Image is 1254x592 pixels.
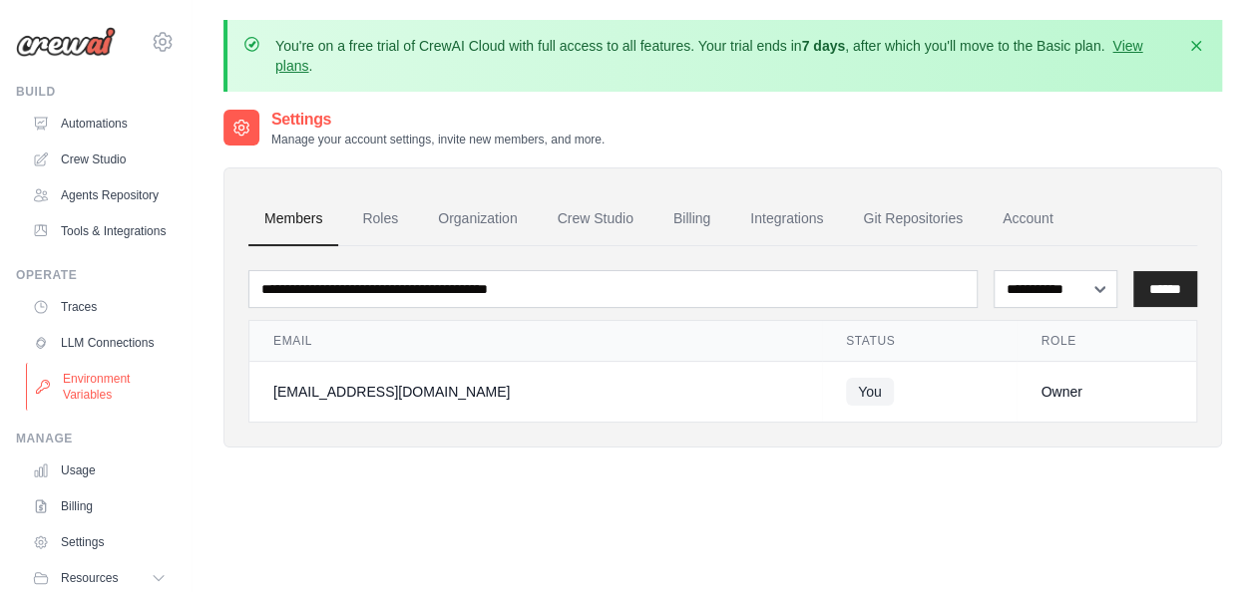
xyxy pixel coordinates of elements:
a: Crew Studio [542,192,649,246]
a: Organization [422,192,533,246]
a: Agents Repository [24,179,175,211]
img: Logo [16,27,116,57]
div: Operate [16,267,175,283]
div: Owner [1041,382,1172,402]
a: Settings [24,526,175,558]
div: Manage [16,431,175,446]
th: Status [822,321,1018,362]
a: Members [248,192,338,246]
a: Roles [346,192,414,246]
a: Usage [24,454,175,486]
a: Environment Variables [26,363,177,411]
a: Crew Studio [24,144,175,175]
div: [EMAIL_ADDRESS][DOMAIN_NAME] [273,382,798,402]
a: Automations [24,108,175,140]
a: LLM Connections [24,327,175,359]
h2: Settings [271,108,605,132]
strong: 7 days [801,38,845,54]
p: You're on a free trial of CrewAI Cloud with full access to all features. Your trial ends in , aft... [275,36,1174,76]
span: Resources [61,570,118,586]
a: Traces [24,291,175,323]
a: Tools & Integrations [24,215,175,247]
a: Account [987,192,1069,246]
p: Manage your account settings, invite new members, and more. [271,132,605,148]
th: Role [1017,321,1196,362]
th: Email [249,321,822,362]
a: Billing [657,192,726,246]
a: Billing [24,490,175,522]
a: Integrations [734,192,839,246]
div: Build [16,84,175,100]
span: You [846,378,894,406]
a: Git Repositories [847,192,979,246]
